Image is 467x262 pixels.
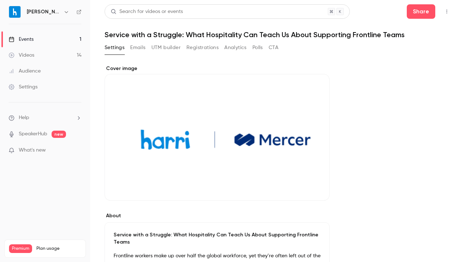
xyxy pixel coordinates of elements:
div: Videos [9,52,34,59]
span: Help [19,114,29,122]
img: Harri [9,6,21,18]
button: Emails [130,42,145,53]
button: CTA [269,42,278,53]
div: Audience [9,67,41,75]
button: Share [407,4,435,19]
button: Settings [105,42,124,53]
div: Settings [9,83,38,91]
span: Plan usage [36,246,81,252]
div: Events [9,36,34,43]
button: Analytics [224,42,247,53]
li: help-dropdown-opener [9,114,81,122]
label: About [105,212,330,219]
p: Service with a Struggle: What Hospitality Can Teach Us About Supporting Frontline Teams [114,231,321,246]
button: Registrations [186,42,219,53]
h1: Service with a Struggle: What Hospitality Can Teach Us About Supporting Frontline Teams [105,30,453,39]
section: Cover image [105,65,330,201]
iframe: Noticeable Trigger [73,147,81,154]
div: Search for videos or events [111,8,183,16]
span: Premium [9,244,32,253]
a: SpeakerHub [19,130,47,138]
span: new [52,131,66,138]
h6: [PERSON_NAME] [27,8,61,16]
button: UTM builder [151,42,181,53]
button: Polls [252,42,263,53]
label: Cover image [105,65,330,72]
span: What's new [19,147,46,154]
